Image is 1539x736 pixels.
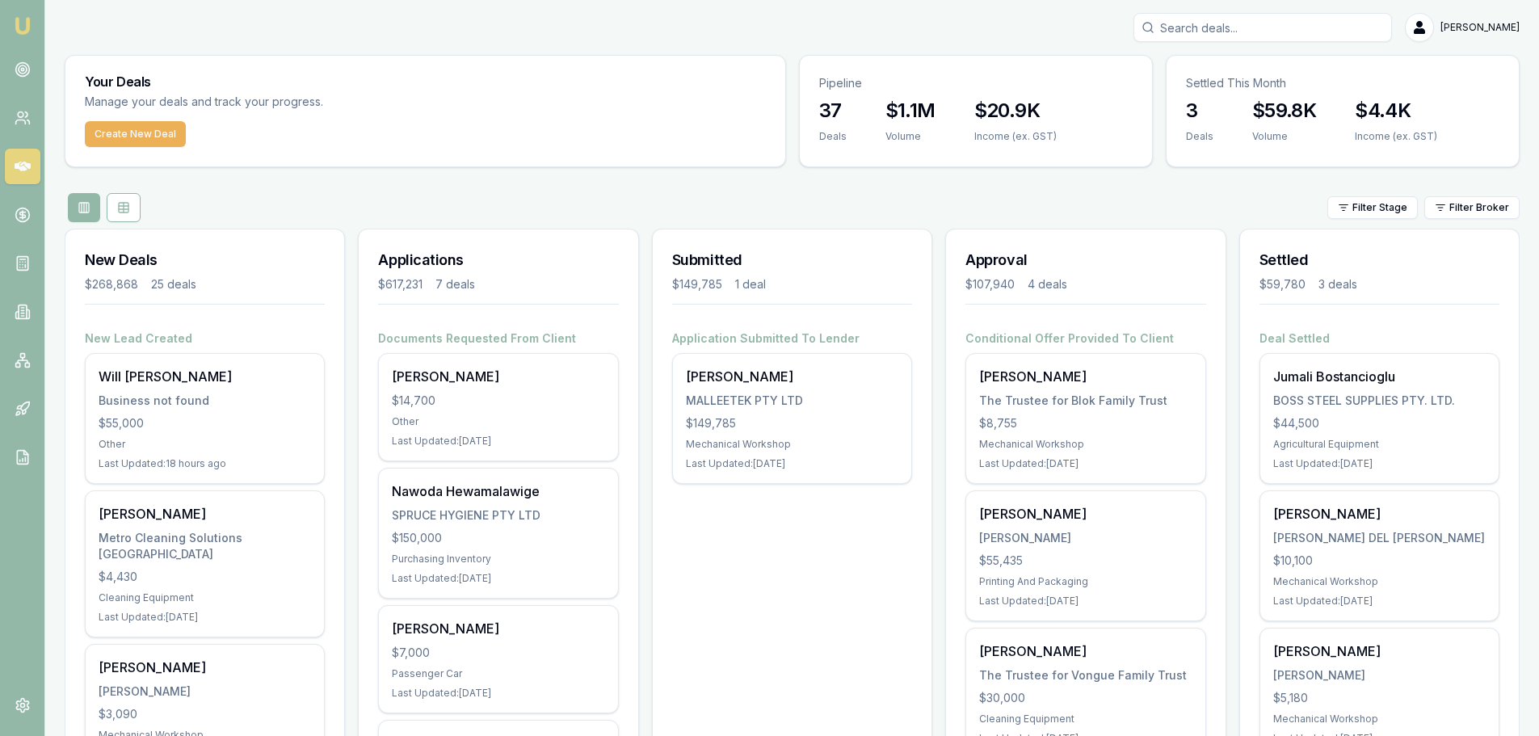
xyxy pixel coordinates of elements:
[392,572,604,585] div: Last Updated: [DATE]
[1133,13,1392,42] input: Search deals
[1252,98,1316,124] h3: $59.8K
[1424,196,1520,219] button: Filter Broker
[979,667,1192,683] div: The Trustee for Vongue Family Trust
[392,367,604,386] div: [PERSON_NAME]
[686,457,898,470] div: Last Updated: [DATE]
[13,16,32,36] img: emu-icon-u.png
[85,276,138,292] div: $268,868
[435,276,475,292] div: 7 deals
[1259,276,1306,292] div: $59,780
[979,553,1192,569] div: $55,435
[392,553,604,566] div: Purchasing Inventory
[965,330,1205,347] h4: Conditional Offer Provided To Client
[974,98,1057,124] h3: $20.9K
[1449,201,1509,214] span: Filter Broker
[686,393,898,409] div: MALLEETEK PTY LTD
[392,415,604,428] div: Other
[1355,130,1437,143] div: Income (ex. GST)
[99,367,311,386] div: Will [PERSON_NAME]
[686,367,898,386] div: [PERSON_NAME]
[99,530,311,562] div: Metro Cleaning Solutions [GEOGRAPHIC_DATA]
[686,438,898,451] div: Mechanical Workshop
[965,276,1015,292] div: $107,940
[392,435,604,448] div: Last Updated: [DATE]
[151,276,196,292] div: 25 deals
[686,415,898,431] div: $149,785
[1028,276,1067,292] div: 4 deals
[735,276,766,292] div: 1 deal
[979,713,1192,725] div: Cleaning Equipment
[1440,21,1520,34] span: [PERSON_NAME]
[392,619,604,638] div: [PERSON_NAME]
[885,130,936,143] div: Volume
[85,75,766,88] h3: Your Deals
[672,330,912,347] h4: Application Submitted To Lender
[392,530,604,546] div: $150,000
[85,330,325,347] h4: New Lead Created
[819,98,847,124] h3: 37
[819,130,847,143] div: Deals
[392,482,604,501] div: Nawoda Hewamalawige
[1186,75,1499,91] p: Settled This Month
[979,530,1192,546] div: [PERSON_NAME]
[979,504,1192,524] div: [PERSON_NAME]
[99,438,311,451] div: Other
[1273,553,1486,569] div: $10,100
[99,457,311,470] div: Last Updated: 18 hours ago
[392,645,604,661] div: $7,000
[1186,98,1213,124] h3: 3
[99,658,311,677] div: [PERSON_NAME]
[1273,595,1486,608] div: Last Updated: [DATE]
[1327,196,1418,219] button: Filter Stage
[974,130,1057,143] div: Income (ex. GST)
[1273,457,1486,470] div: Last Updated: [DATE]
[1186,130,1213,143] div: Deals
[672,249,912,271] h3: Submitted
[965,249,1205,271] h3: Approval
[1273,530,1486,546] div: [PERSON_NAME] DEL [PERSON_NAME]
[979,367,1192,386] div: [PERSON_NAME]
[378,249,618,271] h3: Applications
[99,415,311,431] div: $55,000
[99,569,311,585] div: $4,430
[392,393,604,409] div: $14,700
[979,690,1192,706] div: $30,000
[378,276,423,292] div: $617,231
[1273,504,1486,524] div: [PERSON_NAME]
[1259,249,1499,271] h3: Settled
[85,121,186,147] button: Create New Deal
[392,687,604,700] div: Last Updated: [DATE]
[1252,130,1316,143] div: Volume
[1352,201,1407,214] span: Filter Stage
[979,595,1192,608] div: Last Updated: [DATE]
[378,330,618,347] h4: Documents Requested From Client
[85,93,498,111] p: Manage your deals and track your progress.
[99,683,311,700] div: [PERSON_NAME]
[1273,367,1486,386] div: Jumali Bostancioglu
[819,75,1133,91] p: Pipeline
[979,641,1192,661] div: [PERSON_NAME]
[1273,690,1486,706] div: $5,180
[1355,98,1437,124] h3: $4.4K
[392,667,604,680] div: Passenger Car
[99,611,311,624] div: Last Updated: [DATE]
[885,98,936,124] h3: $1.1M
[979,438,1192,451] div: Mechanical Workshop
[1273,713,1486,725] div: Mechanical Workshop
[1259,330,1499,347] h4: Deal Settled
[1273,641,1486,661] div: [PERSON_NAME]
[672,276,722,292] div: $149,785
[85,249,325,271] h3: New Deals
[1273,393,1486,409] div: BOSS STEEL SUPPLIES PTY. LTD.
[1273,438,1486,451] div: Agricultural Equipment
[392,507,604,524] div: SPRUCE HYGIENE PTY LTD
[99,504,311,524] div: [PERSON_NAME]
[99,706,311,722] div: $3,090
[99,393,311,409] div: Business not found
[979,575,1192,588] div: Printing And Packaging
[1273,415,1486,431] div: $44,500
[1273,667,1486,683] div: [PERSON_NAME]
[979,415,1192,431] div: $8,755
[1273,575,1486,588] div: Mechanical Workshop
